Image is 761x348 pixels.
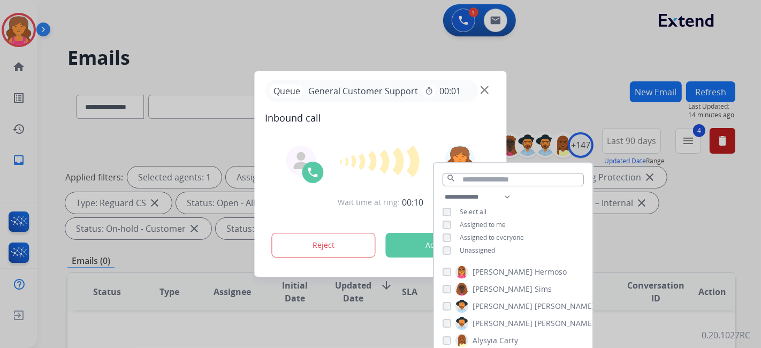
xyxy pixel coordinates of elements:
img: call-icon [307,166,319,179]
p: 0.20.1027RC [702,329,750,342]
span: Alysyia [473,335,497,346]
span: Sims [535,284,552,294]
p: Queue [270,84,305,97]
span: Wait time at ring: [338,197,400,208]
span: Assigned to me [460,220,506,229]
span: [PERSON_NAME] [473,318,532,329]
button: Reject [272,233,376,258]
span: [PERSON_NAME] [535,318,595,329]
span: [PERSON_NAME] [473,284,532,294]
span: [PERSON_NAME] [473,301,532,312]
span: Hermoso [535,267,567,277]
img: close-button [481,86,489,94]
span: [PERSON_NAME] [535,301,595,312]
mat-icon: timer [425,87,433,95]
img: agent-avatar [293,152,310,169]
img: avatar [445,145,475,175]
span: 00:01 [440,85,461,97]
span: Assigned to everyone [460,233,524,242]
span: [PERSON_NAME] [473,267,532,277]
span: General Customer Support [305,85,423,97]
span: Carty [499,335,518,346]
button: Accept [386,233,490,258]
span: 00:10 [402,196,423,209]
span: Inbound call [265,110,496,125]
span: Unassigned [460,246,495,255]
span: Select all [460,207,486,216]
mat-icon: search [446,173,456,183]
